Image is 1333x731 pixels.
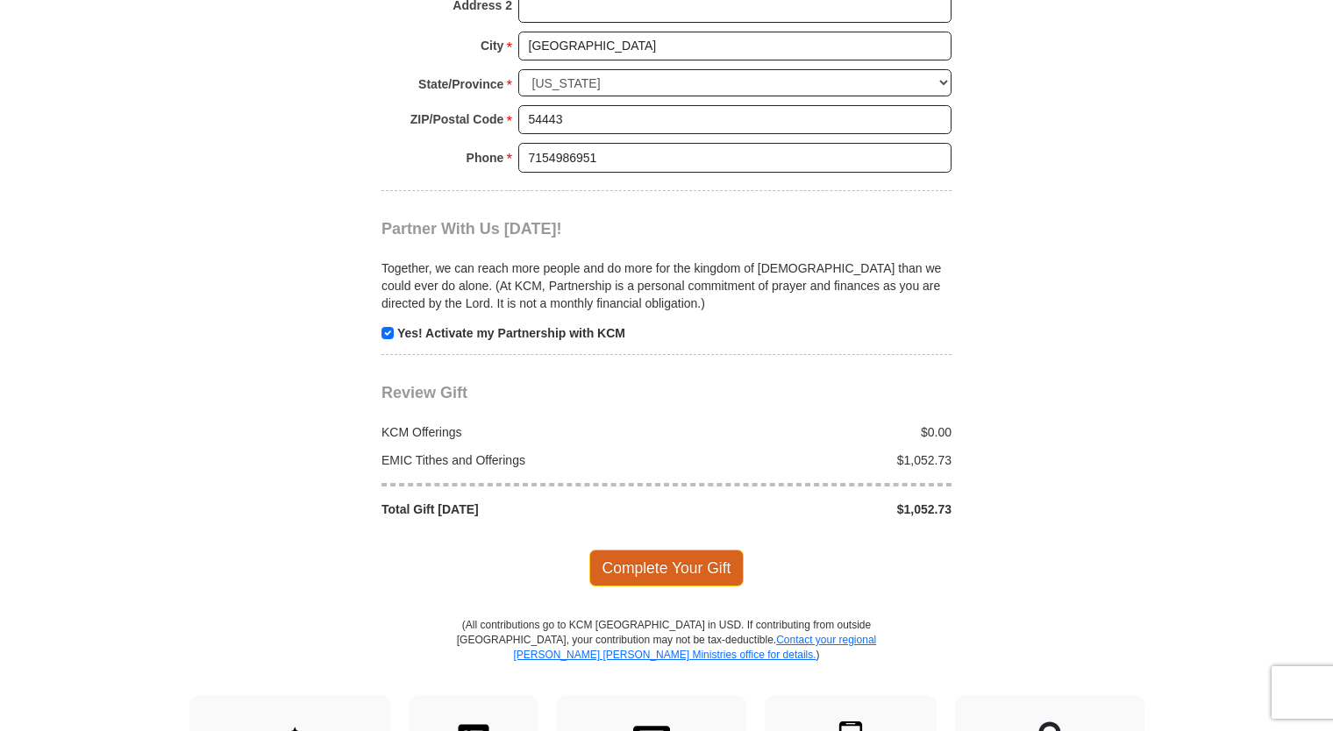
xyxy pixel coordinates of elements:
strong: State/Province [418,72,503,96]
div: Total Gift [DATE] [373,500,667,518]
div: $0.00 [666,423,961,441]
p: (All contributions go to KCM [GEOGRAPHIC_DATA] in USD. If contributing from outside [GEOGRAPHIC_D... [456,618,877,694]
p: Together, we can reach more people and do more for the kingdom of [DEMOGRAPHIC_DATA] than we coul... [381,259,952,312]
div: KCM Offerings [373,423,667,441]
span: Partner With Us [DATE]! [381,220,562,238]
span: Complete Your Gift [589,550,745,586]
strong: Phone [467,145,504,170]
div: $1,052.73 [666,500,961,518]
span: Review Gift [381,384,467,401]
strong: City [481,33,503,58]
strong: ZIP/Postal Code [410,107,504,131]
strong: Yes! Activate my Partnership with KCM [397,326,625,340]
div: $1,052.73 [666,451,961,469]
div: EMIC Tithes and Offerings [373,451,667,469]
